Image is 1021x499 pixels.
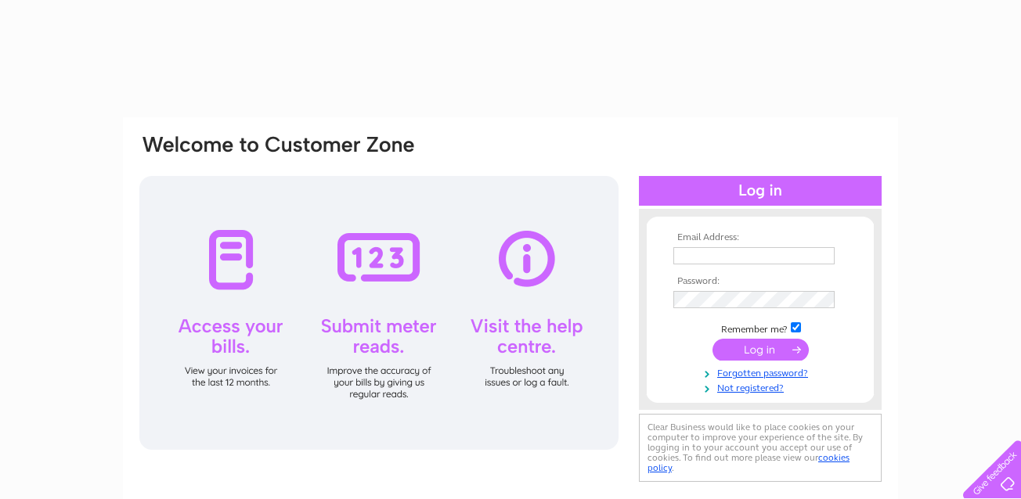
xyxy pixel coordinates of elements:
[673,364,851,379] a: Forgotten password?
[648,452,850,473] a: cookies policy
[669,276,851,287] th: Password:
[669,232,851,243] th: Email Address:
[673,379,851,394] a: Not registered?
[669,320,851,336] td: Remember me?
[639,414,882,482] div: Clear Business would like to place cookies on your computer to improve your experience of the sit...
[713,339,809,361] input: Submit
